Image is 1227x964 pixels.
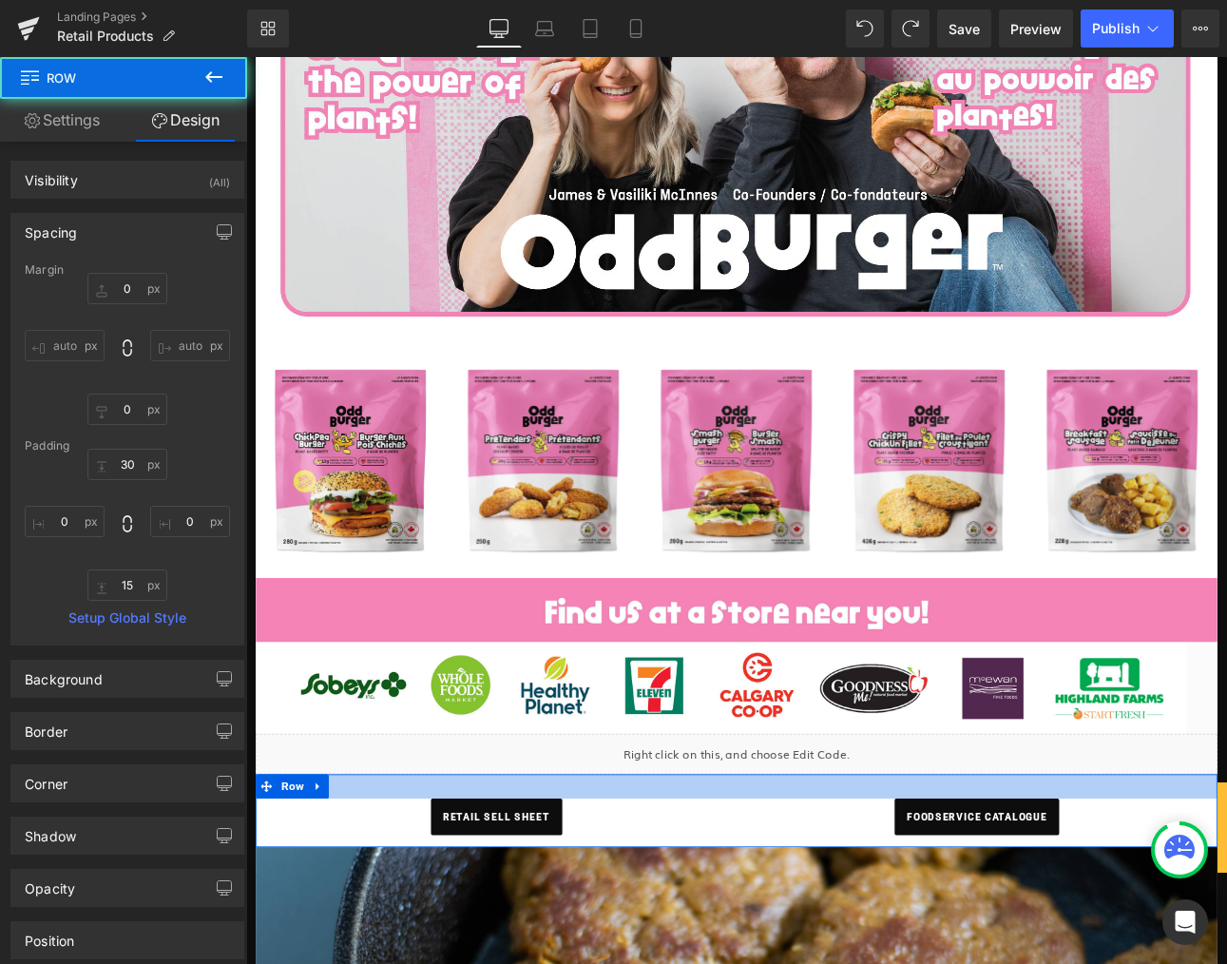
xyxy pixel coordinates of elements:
div: Open Intercom Messenger [1162,899,1208,945]
div: Spacing [25,214,77,241]
a: Mobile [613,10,659,48]
div: Margin [25,263,230,277]
input: 0 [150,330,230,361]
div: Opacity [25,870,75,897]
a: New Library [247,10,289,48]
input: 0 [87,449,167,480]
span: Publish [1092,21,1140,36]
a: Setup Global Style [25,610,230,626]
span: Save [949,19,980,39]
input: 0 [87,394,167,425]
button: Undo [846,10,884,48]
a: Desktop [476,10,522,48]
button: Redo [891,10,930,48]
button: More [1181,10,1219,48]
span: Row [36,841,72,870]
a: Preview [999,10,1073,48]
input: 0 [25,330,105,361]
span: retail sell sheet [231,870,356,913]
a: Expand / Collapse [72,841,97,870]
a: foodservice catalogue [760,870,953,913]
span: Retail Products [57,29,154,44]
input: 0 [150,506,230,537]
div: Background [25,661,103,687]
a: ORDER NOW [1124,865,1141,942]
div: (All) [209,162,230,193]
a: Landing Pages [57,10,247,25]
button: Publish [1081,10,1174,48]
span: Preview [1010,19,1062,39]
a: Tablet [567,10,613,48]
div: Shadow [25,818,76,844]
div: Padding [25,439,230,453]
input: 0 [87,273,167,304]
input: 0 [87,569,167,601]
div: Corner [25,765,67,792]
span: Row [19,57,209,99]
div: Border [25,713,67,740]
a: Laptop [522,10,567,48]
input: 0 [25,506,105,537]
div: Position [25,922,74,949]
span: foodservice catalogue [775,870,939,913]
a: Design [124,99,247,142]
div: Visibility [25,162,78,188]
a: retail sell sheet [217,870,371,913]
